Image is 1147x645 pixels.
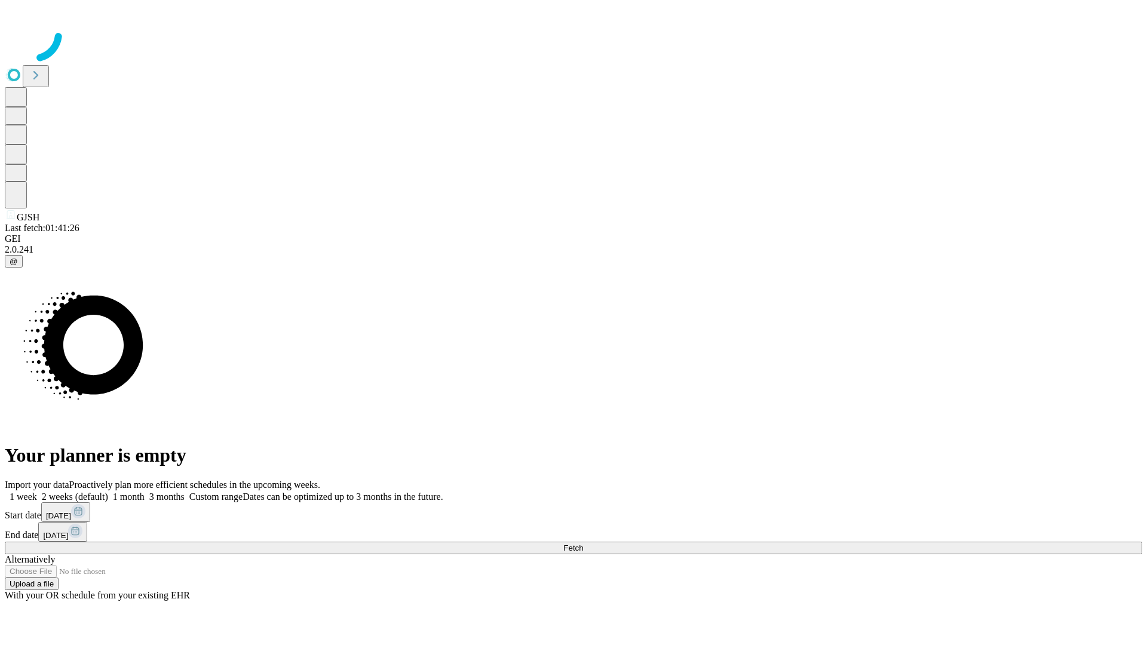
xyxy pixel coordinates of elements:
[5,542,1142,554] button: Fetch
[5,590,190,600] span: With your OR schedule from your existing EHR
[243,492,443,502] span: Dates can be optimized up to 3 months in the future.
[41,502,90,522] button: [DATE]
[5,234,1142,244] div: GEI
[5,244,1142,255] div: 2.0.241
[5,554,55,564] span: Alternatively
[189,492,243,502] span: Custom range
[5,522,1142,542] div: End date
[149,492,185,502] span: 3 months
[563,543,583,552] span: Fetch
[69,480,320,490] span: Proactively plan more efficient schedules in the upcoming weeks.
[43,531,68,540] span: [DATE]
[5,444,1142,466] h1: Your planner is empty
[5,223,79,233] span: Last fetch: 01:41:26
[17,212,39,222] span: GJSH
[5,480,69,490] span: Import your data
[5,578,59,590] button: Upload a file
[38,522,87,542] button: [DATE]
[5,255,23,268] button: @
[46,511,71,520] span: [DATE]
[42,492,108,502] span: 2 weeks (default)
[10,257,18,266] span: @
[10,492,37,502] span: 1 week
[5,502,1142,522] div: Start date
[113,492,145,502] span: 1 month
